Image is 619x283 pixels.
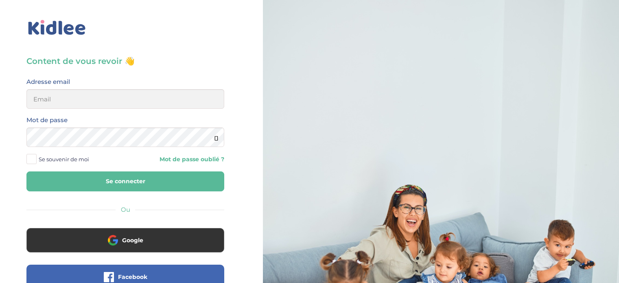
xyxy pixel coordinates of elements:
label: Mot de passe [26,115,68,125]
img: google.png [108,235,118,245]
img: facebook.png [104,272,114,282]
button: Se connecter [26,171,224,191]
button: Google [26,228,224,252]
span: Ou [121,206,130,213]
img: logo_kidlee_bleu [26,18,87,37]
span: Se souvenir de moi [39,154,89,165]
span: Google [122,236,143,244]
label: Adresse email [26,77,70,87]
h3: Content de vous revoir 👋 [26,55,224,67]
a: Mot de passe oublié ? [131,156,224,163]
span: Facebook [118,273,147,281]
a: Google [26,242,224,250]
input: Email [26,89,224,109]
